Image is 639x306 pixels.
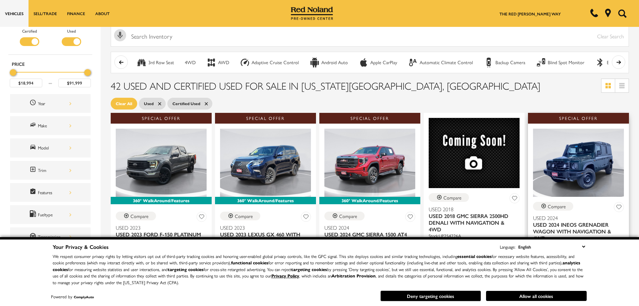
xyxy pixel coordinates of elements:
div: 3rd Row Seat [148,59,174,65]
label: Certified [22,28,37,34]
div: 360° WalkAround/Features [111,197,212,204]
span: Used 2023 Lexus GX 460 With Navigation & 4WD [220,231,306,245]
img: Red Noland Pre-Owned [291,7,333,20]
strong: targeting cookies [168,266,204,272]
button: Apple CarPlayApple CarPlay [355,55,401,70]
button: Save Vehicle [301,212,311,224]
a: Privacy Policy [271,272,299,279]
div: Bluetooth [595,57,605,68]
button: Blind Spot MonitorBlind Spot Monitor [532,55,588,70]
span: Used 2018 [429,206,515,213]
button: 4WD [181,55,199,70]
div: Fueltype [38,211,71,218]
div: AWD [218,59,229,65]
a: Used 2018Used 2018 GMC Sierra 2500HD Denali With Navigation & 4WD [429,206,520,233]
div: TransmissionTransmission [10,227,91,246]
input: Maximum [58,79,91,87]
div: Compare [443,194,462,201]
div: Price [10,67,91,87]
span: Used 2024 GMC Sierra 1500 AT4 With Navigation & 4WD [324,231,410,245]
div: YearYear [10,94,91,113]
strong: functional cookies [231,259,268,266]
div: Compare [548,203,566,209]
div: Automatic Climate Control [408,57,418,68]
button: Deny targeting cookies [380,291,481,301]
div: 4WD [185,59,196,65]
input: Search Inventory [111,26,629,47]
div: TrimTrim [10,161,91,180]
button: scroll right [612,55,625,69]
span: Used 2023 Ford F-150 Platinum With Navigation & 4WD [116,231,202,245]
div: Features [38,189,71,196]
div: Powered by [51,295,94,299]
a: The Red [PERSON_NAME] Way [499,11,561,17]
button: Save Vehicle [405,212,415,224]
strong: analytics cookies [53,259,580,272]
div: AWD [206,57,216,68]
span: Used 2024 INEOS Grenadier Wagon With Navigation & 4WD [533,221,619,242]
span: Trim [30,166,38,175]
img: 2023 Lexus GX 460 [220,129,311,197]
button: BluetoothBluetooth [591,55,630,70]
input: Minimum [10,79,42,87]
div: Blind Spot Monitor [548,59,584,65]
button: Android AutoAndroid Auto [306,55,352,70]
a: Used 2023Used 2023 Ford F-150 Platinum With Navigation & 4WD [116,224,207,245]
span: Fueltype [30,210,38,219]
img: 2024 GMC Sierra 1500 AT4 [324,129,415,197]
div: Compare [130,213,149,219]
div: Stock : UP254226A [429,233,520,239]
span: 42 Used and Certified Used for Sale in [US_STATE][GEOGRAPHIC_DATA], [GEOGRAPHIC_DATA] [111,78,540,93]
span: Clear All [116,99,132,108]
span: Features [30,188,38,197]
button: Automatic Climate ControlAutomatic Climate Control [404,55,477,70]
div: Compare [235,213,253,219]
svg: Click to toggle on voice search [114,29,126,41]
div: Trim [38,167,71,174]
div: FeaturesFeatures [10,183,91,202]
button: Compare Vehicle [533,202,573,211]
button: Open the search field [616,0,629,27]
div: Special Offer [111,113,212,124]
button: Compare Vehicle [220,212,260,220]
div: Backup Camera [495,59,525,65]
span: Model [30,143,38,152]
img: 2023 Ford F-150 Platinum [116,129,207,197]
div: 360° WalkAround/Features [319,197,420,204]
button: Compare Vehicle [116,212,156,220]
div: Backup Camera [484,57,494,68]
button: Backup CameraBackup Camera [480,55,529,70]
div: Year [38,100,71,107]
button: Compare Vehicle [324,212,365,220]
div: Adaptive Cruise Control [240,57,250,68]
strong: Arbitration Provision [331,272,376,279]
div: Android Auto [310,57,320,68]
div: Maximum Price [84,69,91,76]
div: Special Offer [215,113,316,124]
strong: essential cookies [457,253,492,259]
div: Special Offer [528,113,629,124]
div: 3rd Row Seat [137,57,147,68]
img: 2024 INEOS Grenadier Wagon [533,129,624,197]
span: Used 2024 [324,224,410,231]
div: MakeMake [10,116,91,135]
div: Minimum Price [10,69,16,76]
a: Used 2024Used 2024 INEOS Grenadier Wagon With Navigation & 4WD [533,215,624,242]
span: Used 2023 [116,224,202,231]
button: Save Vehicle [197,212,207,224]
div: Compare [339,213,357,219]
span: Used 2018 GMC Sierra 2500HD Denali With Navigation & 4WD [429,213,515,233]
h5: Price [12,61,89,67]
div: Bluetooth [607,59,626,65]
div: Model [38,144,71,151]
div: Filter by Vehicle Type [8,28,92,54]
button: Compare Vehicle [429,193,469,202]
span: Certified Used [172,99,200,108]
div: FueltypeFueltype [10,205,91,224]
span: Used 2024 [533,215,619,221]
div: Apple CarPlay [359,57,369,68]
a: Used 2024Used 2024 GMC Sierra 1500 AT4 With Navigation & 4WD [324,224,415,245]
div: Adaptive Cruise Control [252,59,299,65]
div: Special Offer [319,113,420,124]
